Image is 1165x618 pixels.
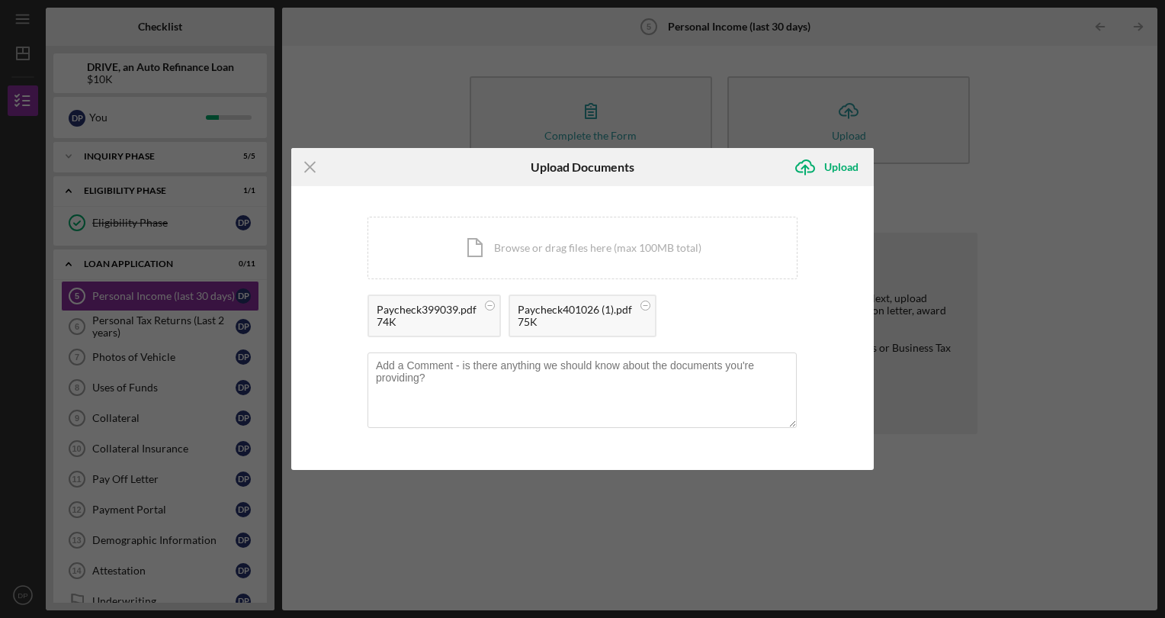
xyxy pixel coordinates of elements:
h6: Upload Documents [531,160,634,174]
div: Paycheck401026 (1).pdf [518,304,632,316]
div: Upload [824,152,859,182]
button: Upload [786,152,874,182]
div: Paycheck399039.pdf [377,304,477,316]
div: 74K [377,316,477,328]
div: 75K [518,316,632,328]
